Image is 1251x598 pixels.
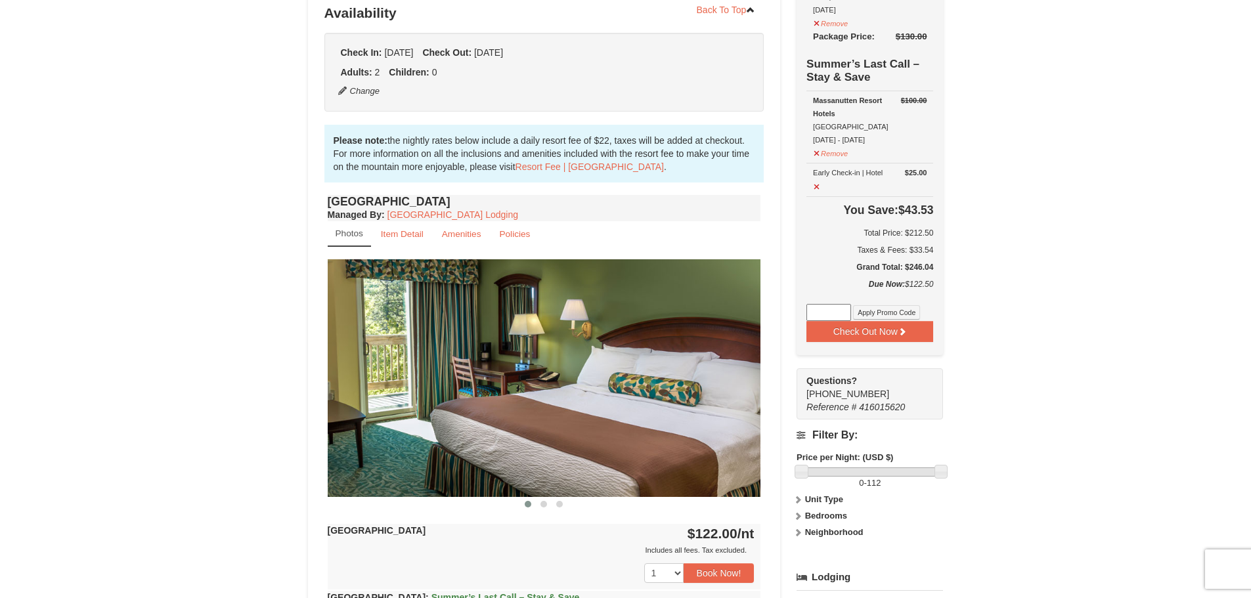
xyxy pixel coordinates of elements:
[813,144,848,160] button: Remove
[384,47,413,58] span: [DATE]
[442,229,481,239] small: Amenities
[389,67,429,77] strong: Children:
[338,84,381,98] button: Change
[805,494,843,504] strong: Unit Type
[328,221,371,247] a: Photos
[737,526,755,541] span: /nt
[422,47,472,58] strong: Check Out:
[905,166,927,179] strong: $25.00
[806,374,919,399] span: [PHONE_NUMBER]
[797,477,943,490] label: -
[797,429,943,441] h4: Filter By:
[474,47,503,58] span: [DATE]
[797,452,893,462] strong: Price per Night: (USD $)
[806,163,933,196] td: Early Check-in | Hotel
[381,229,424,239] small: Item Detail
[806,321,933,342] button: Check Out Now
[387,209,518,220] a: [GEOGRAPHIC_DATA] Lodging
[806,226,933,240] h6: Total Price: $212.50
[499,229,530,239] small: Policies
[328,209,382,220] span: Managed By
[813,96,882,117] strong: Massanutten Resort Hotels
[806,278,933,304] div: $122.50
[806,244,933,257] div: Taxes & Fees: $33.54
[328,544,755,557] div: Includes all fees. Tax excluded.
[334,135,387,146] strong: Please note:
[813,14,848,30] button: Remove
[375,67,380,77] span: 2
[806,203,933,217] h4: $43.53
[328,259,761,496] img: 18876286-36-6bbdb14b.jpg
[896,32,927,41] del: $130.00
[328,195,761,208] h4: [GEOGRAPHIC_DATA]
[806,402,856,412] span: Reference #
[432,67,437,77] span: 0
[341,67,372,77] strong: Adults:
[869,280,905,289] strong: Due Now:
[516,161,664,172] a: Resort Fee | [GEOGRAPHIC_DATA]
[813,94,927,146] div: [GEOGRAPHIC_DATA] [DATE] - [DATE]
[341,47,382,58] strong: Check In:
[328,525,426,536] strong: [GEOGRAPHIC_DATA]
[433,221,490,247] a: Amenities
[328,209,385,220] strong: :
[901,96,927,104] del: $100.00
[859,478,864,488] span: 0
[684,563,755,583] button: Book Now!
[805,527,864,537] strong: Neighborhood
[867,478,881,488] span: 112
[336,228,363,238] small: Photos
[853,305,920,320] button: Apply Promo Code
[324,125,764,182] div: the nightly rates below include a daily resort fee of $22, taxes will be added at checkout. For m...
[688,526,755,541] strong: $122.00
[372,221,432,247] a: Item Detail
[859,402,905,412] span: 416015620
[797,565,943,589] a: Lodging
[806,261,933,274] h5: Grand Total: $246.04
[806,375,857,386] strong: Questions?
[491,221,538,247] a: Policies
[806,58,919,83] strong: Summer’s Last Call – Stay & Save
[844,203,898,217] span: You Save:
[813,32,875,41] span: Package Price:
[805,511,847,521] strong: Bedrooms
